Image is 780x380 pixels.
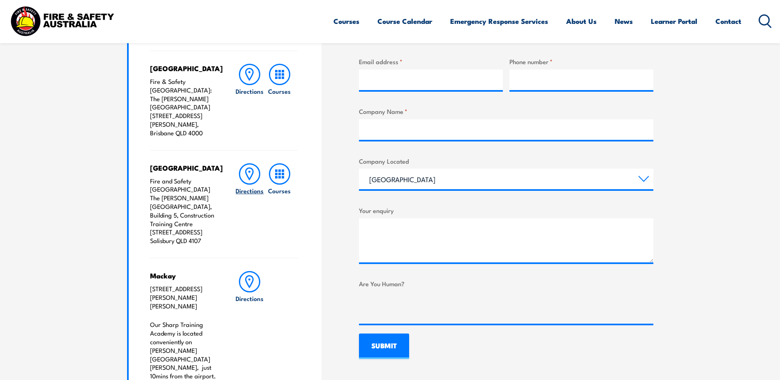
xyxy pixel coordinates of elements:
[359,279,653,288] label: Are You Human?
[150,163,219,172] h4: [GEOGRAPHIC_DATA]
[509,57,653,66] label: Phone number
[236,294,264,303] h6: Directions
[265,64,294,137] a: Courses
[359,107,653,116] label: Company Name
[450,10,548,32] a: Emergency Response Services
[566,10,597,32] a: About Us
[265,163,294,245] a: Courses
[333,10,359,32] a: Courses
[359,206,653,215] label: Your enquiry
[615,10,633,32] a: News
[359,292,484,324] iframe: reCAPTCHA
[268,186,291,195] h6: Courses
[235,163,264,245] a: Directions
[268,87,291,95] h6: Courses
[236,87,264,95] h6: Directions
[236,186,264,195] h6: Directions
[235,64,264,137] a: Directions
[359,156,653,166] label: Company Located
[150,177,219,245] p: Fire and Safety [GEOGRAPHIC_DATA] The [PERSON_NAME][GEOGRAPHIC_DATA], Building 5, Construction Tr...
[359,57,503,66] label: Email address
[150,271,219,280] h4: Mackay
[651,10,697,32] a: Learner Portal
[150,64,219,73] h4: [GEOGRAPHIC_DATA]
[150,285,219,310] p: [STREET_ADDRESS][PERSON_NAME][PERSON_NAME]
[377,10,432,32] a: Course Calendar
[150,77,219,137] p: Fire & Safety [GEOGRAPHIC_DATA]: The [PERSON_NAME][GEOGRAPHIC_DATA] [STREET_ADDRESS][PERSON_NAME]...
[715,10,741,32] a: Contact
[359,334,409,359] input: SUBMIT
